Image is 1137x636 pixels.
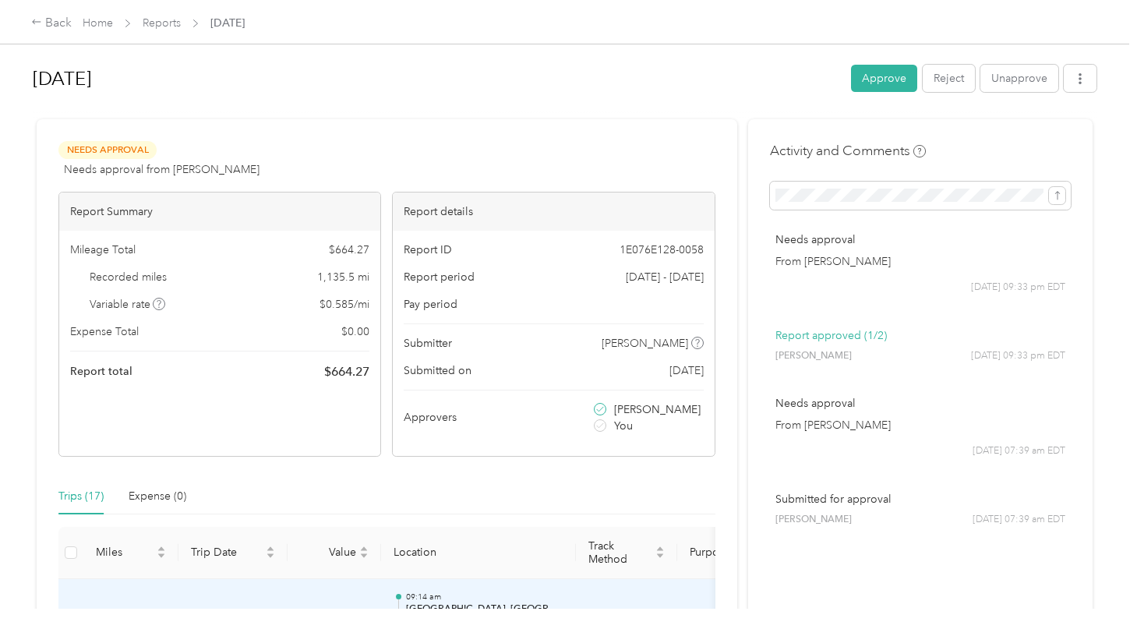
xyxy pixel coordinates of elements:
[775,253,1065,270] p: From [PERSON_NAME]
[317,269,369,285] span: 1,135.5 mi
[404,269,475,285] span: Report period
[300,546,356,559] span: Value
[775,417,1065,433] p: From [PERSON_NAME]
[775,231,1065,248] p: Needs approval
[406,592,563,602] p: 09:14 am
[58,488,104,505] div: Trips (17)
[404,296,457,313] span: Pay period
[614,401,701,418] span: [PERSON_NAME]
[626,269,704,285] span: [DATE] - [DATE]
[288,527,381,579] th: Value
[143,16,181,30] a: Reports
[96,546,154,559] span: Miles
[210,15,245,31] span: [DATE]
[359,544,369,553] span: caret-up
[602,335,688,352] span: [PERSON_NAME]
[971,349,1065,363] span: [DATE] 09:33 pm EDT
[406,602,563,617] p: [GEOGRAPHIC_DATA], [GEOGRAPHIC_DATA], [GEOGRAPHIC_DATA], [GEOGRAPHIC_DATA]
[266,551,275,560] span: caret-down
[775,327,1065,344] p: Report approved (1/2)
[404,242,452,258] span: Report ID
[59,193,380,231] div: Report Summary
[775,395,1065,412] p: Needs approval
[404,409,457,426] span: Approvers
[83,527,178,579] th: Miles
[775,513,852,527] span: [PERSON_NAME]
[90,296,166,313] span: Variable rate
[266,544,275,553] span: caret-up
[404,362,471,379] span: Submitted on
[655,544,665,553] span: caret-up
[70,363,132,380] span: Report total
[669,362,704,379] span: [DATE]
[58,141,157,159] span: Needs Approval
[341,323,369,340] span: $ 0.00
[324,362,369,381] span: $ 664.27
[851,65,917,92] button: Approve
[191,546,263,559] span: Trip Date
[655,551,665,560] span: caret-down
[129,488,186,505] div: Expense (0)
[329,242,369,258] span: $ 664.27
[971,281,1065,295] span: [DATE] 09:33 pm EDT
[359,551,369,560] span: caret-down
[973,444,1065,458] span: [DATE] 07:39 am EDT
[677,527,794,579] th: Purpose
[923,65,975,92] button: Reject
[381,527,576,579] th: Location
[588,539,652,566] span: Track Method
[320,296,369,313] span: $ 0.585 / mi
[33,60,840,97] h1: Aug 2025
[157,551,166,560] span: caret-down
[70,242,136,258] span: Mileage Total
[1050,549,1137,636] iframe: Everlance-gr Chat Button Frame
[404,335,452,352] span: Submitter
[614,418,633,434] span: You
[770,141,926,161] h4: Activity and Comments
[620,242,704,258] span: 1E076E128-0058
[973,513,1065,527] span: [DATE] 07:39 am EDT
[83,16,113,30] a: Home
[980,65,1058,92] button: Unapprove
[31,14,72,33] div: Back
[157,544,166,553] span: caret-up
[90,269,167,285] span: Recorded miles
[178,527,288,579] th: Trip Date
[775,349,852,363] span: [PERSON_NAME]
[576,527,677,579] th: Track Method
[775,491,1065,507] p: Submitted for approval
[690,546,769,559] span: Purpose
[70,323,139,340] span: Expense Total
[393,193,714,231] div: Report details
[64,161,260,178] span: Needs approval from [PERSON_NAME]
